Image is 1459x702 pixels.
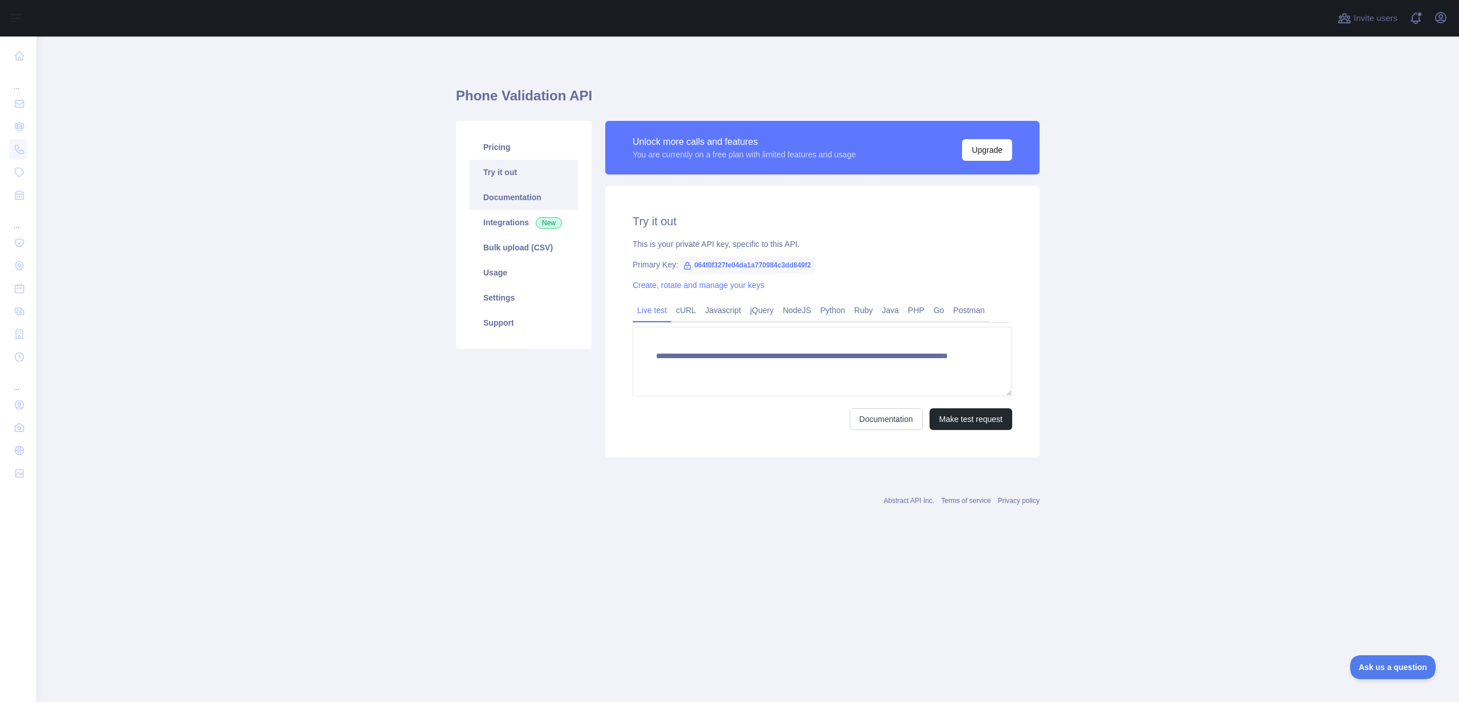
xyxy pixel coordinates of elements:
[536,217,562,229] span: New
[850,301,878,319] a: Ruby
[962,139,1012,161] button: Upgrade
[745,301,778,319] a: jQuery
[930,408,1012,430] button: Make test request
[633,301,671,319] a: Live test
[671,301,700,319] a: cURL
[470,135,578,160] a: Pricing
[941,497,991,505] a: Terms of service
[470,210,578,235] a: Integrations New
[1350,655,1436,679] iframe: Toggle Customer Support
[633,213,1012,229] h2: Try it out
[633,238,1012,250] div: This is your private API key, specific to this API.
[700,301,745,319] a: Javascript
[470,160,578,185] a: Try it out
[633,281,764,290] a: Create, rotate and manage your keys
[903,301,929,319] a: PHP
[884,497,935,505] a: Abstract API Inc.
[949,301,989,319] a: Postman
[633,149,856,160] div: You are currently on a free plan with limited features and usage
[633,259,1012,270] div: Primary Key:
[470,285,578,310] a: Settings
[929,301,949,319] a: Go
[470,310,578,335] a: Support
[1354,12,1397,25] span: Invite users
[678,257,816,274] span: 064f0f327fe04da1a770984c3dd849f2
[878,301,904,319] a: Java
[778,301,816,319] a: NodeJS
[9,370,27,392] div: ...
[633,135,856,149] div: Unlock more calls and features
[850,408,923,430] a: Documentation
[470,260,578,285] a: Usage
[456,87,1040,114] h1: Phone Validation API
[9,208,27,230] div: ...
[470,235,578,260] a: Bulk upload (CSV)
[998,497,1040,505] a: Privacy policy
[1335,9,1400,27] button: Invite users
[470,185,578,210] a: Documentation
[816,301,850,319] a: Python
[9,68,27,91] div: ...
